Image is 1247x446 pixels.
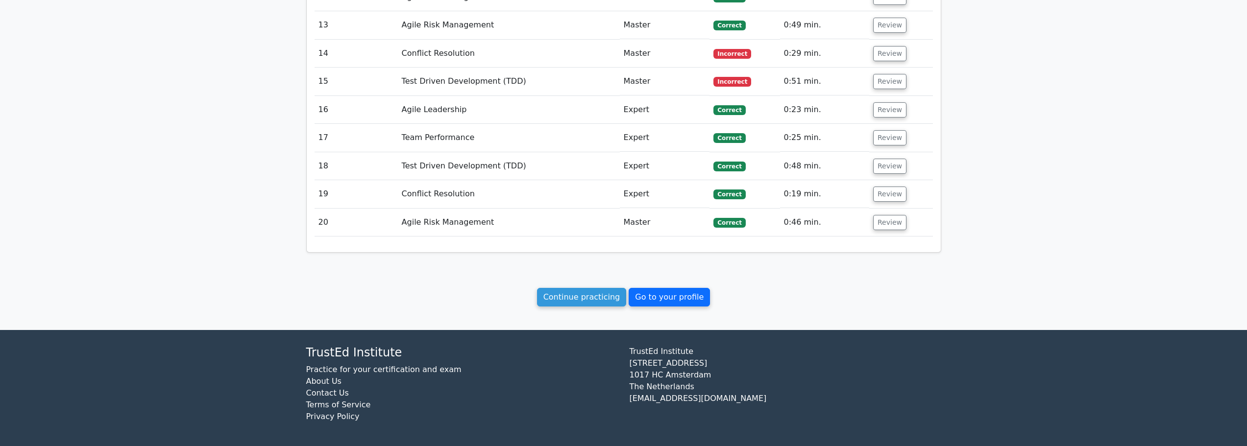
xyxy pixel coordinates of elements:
[398,209,620,236] td: Agile Risk Management
[713,105,745,115] span: Correct
[629,288,710,306] a: Go to your profile
[780,124,870,152] td: 0:25 min.
[713,162,745,171] span: Correct
[398,124,620,152] td: Team Performance
[713,189,745,199] span: Correct
[713,218,745,228] span: Correct
[873,74,906,89] button: Review
[873,46,906,61] button: Review
[306,388,349,398] a: Contact Us
[398,11,620,39] td: Agile Risk Management
[398,180,620,208] td: Conflict Resolution
[315,152,398,180] td: 18
[398,96,620,124] td: Agile Leadership
[873,102,906,117] button: Review
[780,96,870,124] td: 0:23 min.
[873,159,906,174] button: Review
[620,68,710,95] td: Master
[306,346,618,360] h4: TrustEd Institute
[620,152,710,180] td: Expert
[306,376,342,386] a: About Us
[713,77,751,87] span: Incorrect
[780,40,870,68] td: 0:29 min.
[780,180,870,208] td: 0:19 min.
[713,21,745,30] span: Correct
[873,187,906,202] button: Review
[873,18,906,33] button: Review
[315,180,398,208] td: 19
[780,11,870,39] td: 0:49 min.
[780,209,870,236] td: 0:46 min.
[780,68,870,95] td: 0:51 min.
[620,209,710,236] td: Master
[398,68,620,95] td: Test Driven Development (TDD)
[873,130,906,145] button: Review
[620,96,710,124] td: Expert
[713,49,751,59] span: Incorrect
[537,288,627,306] a: Continue practicing
[780,152,870,180] td: 0:48 min.
[306,400,371,409] a: Terms of Service
[315,209,398,236] td: 20
[713,133,745,143] span: Correct
[873,215,906,230] button: Review
[315,124,398,152] td: 17
[398,40,620,68] td: Conflict Resolution
[398,152,620,180] td: Test Driven Development (TDD)
[306,412,360,421] a: Privacy Policy
[620,40,710,68] td: Master
[315,40,398,68] td: 14
[620,11,710,39] td: Master
[620,124,710,152] td: Expert
[315,11,398,39] td: 13
[620,180,710,208] td: Expert
[306,365,462,374] a: Practice for your certification and exam
[624,346,947,430] div: TrustEd Institute [STREET_ADDRESS] 1017 HC Amsterdam The Netherlands [EMAIL_ADDRESS][DOMAIN_NAME]
[315,96,398,124] td: 16
[315,68,398,95] td: 15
